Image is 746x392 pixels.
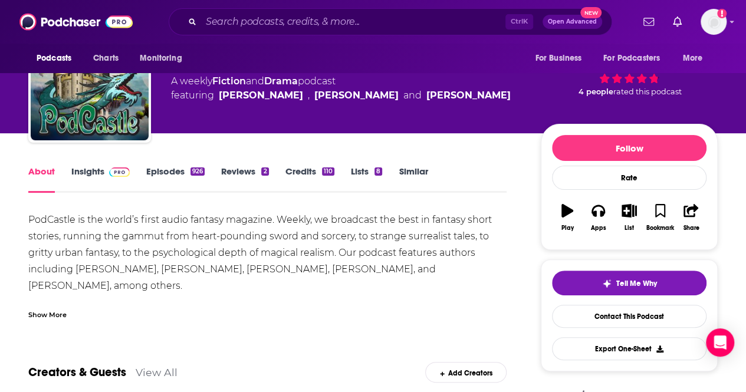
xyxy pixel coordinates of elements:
div: A weekly podcast [171,74,511,103]
a: InsightsPodchaser Pro [71,166,130,193]
span: More [683,50,703,67]
button: Export One-Sheet [552,337,706,360]
button: Show profile menu [701,9,727,35]
span: For Business [535,50,581,67]
button: open menu [28,47,87,70]
a: Matt Dovey [314,88,399,103]
div: Share [683,225,699,232]
a: Charts [86,47,126,70]
div: List [625,225,634,232]
div: Rate [552,166,706,190]
a: Credits110 [285,166,334,193]
div: Bookmark [646,225,674,232]
div: Open Intercom Messenger [706,328,734,357]
a: Fiction [212,75,246,87]
button: open menu [527,47,596,70]
button: List [614,196,645,239]
span: Podcasts [37,50,71,67]
a: Drama [264,75,298,87]
span: , [308,88,310,103]
span: rated this podcast [613,87,682,96]
img: PodCastle [31,22,149,140]
img: Podchaser Pro [109,167,130,177]
div: PodCastle is the world’s first audio fantasy magazine. Weekly, we broadcast the best in fantasy s... [28,212,507,360]
span: Ctrl K [505,14,533,29]
svg: Add a profile image [717,9,727,18]
a: Julian K. Jarboe [219,88,303,103]
a: Similar [399,166,428,193]
span: 4 people [579,87,613,96]
button: Open AdvancedNew [543,15,602,29]
span: Charts [93,50,119,67]
a: Show notifications dropdown [639,12,659,32]
input: Search podcasts, credits, & more... [201,12,505,31]
img: Podchaser - Follow, Share and Rate Podcasts [19,11,133,33]
span: Tell Me Why [616,279,657,288]
button: open menu [596,47,677,70]
button: Bookmark [645,196,675,239]
a: Creators & Guests [28,365,126,380]
div: 926 [190,167,205,176]
a: Show notifications dropdown [668,12,686,32]
button: Play [552,196,583,239]
img: tell me why sparkle [602,279,612,288]
div: Play [561,225,574,232]
div: Search podcasts, credits, & more... [169,8,612,35]
span: For Podcasters [603,50,660,67]
span: and [246,75,264,87]
button: Follow [552,135,706,161]
div: 8 [374,167,382,176]
span: New [580,7,602,18]
button: open menu [132,47,197,70]
img: User Profile [701,9,727,35]
a: About [28,166,55,193]
a: Episodes926 [146,166,205,193]
button: Share [676,196,706,239]
div: 2 [261,167,268,176]
button: tell me why sparkleTell Me Why [552,271,706,295]
a: Contact This Podcast [552,305,706,328]
div: 110 [322,167,334,176]
span: Logged in as dmessina [701,9,727,35]
span: Monitoring [140,50,182,67]
span: featuring [171,88,511,103]
a: Summer Fletcher [426,88,511,103]
span: Open Advanced [548,19,597,25]
a: Reviews2 [221,166,268,193]
span: and [403,88,422,103]
div: Apps [591,225,606,232]
div: Add Creators [425,362,506,383]
button: open menu [675,47,718,70]
button: Apps [583,196,613,239]
a: Lists8 [351,166,382,193]
a: View All [136,366,178,378]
